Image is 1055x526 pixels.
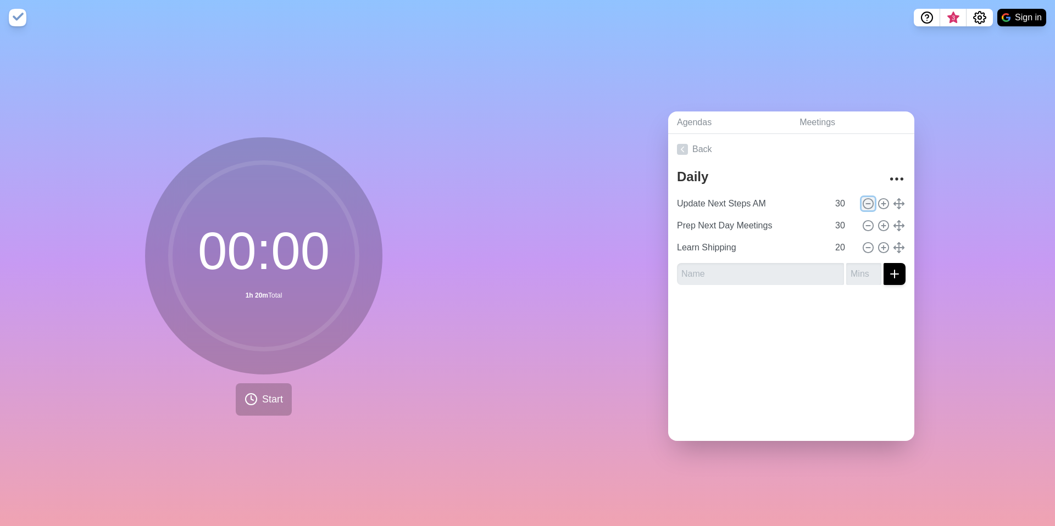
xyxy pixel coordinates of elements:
input: Name [673,193,829,215]
span: 3 [949,14,958,23]
a: Back [668,134,914,165]
button: More [886,168,908,190]
button: Sign in [997,9,1046,26]
input: Mins [831,215,857,237]
input: Name [677,263,844,285]
img: timeblocks logo [9,9,26,26]
img: google logo [1002,13,1010,22]
button: Settings [967,9,993,26]
span: Start [262,392,283,407]
input: Name [673,237,829,259]
input: Name [673,215,829,237]
button: What’s new [940,9,967,26]
a: Agendas [668,111,791,134]
button: Start [236,383,292,416]
input: Mins [831,193,857,215]
button: Help [914,9,940,26]
input: Mins [846,263,881,285]
input: Mins [831,237,857,259]
a: Meetings [791,111,914,134]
